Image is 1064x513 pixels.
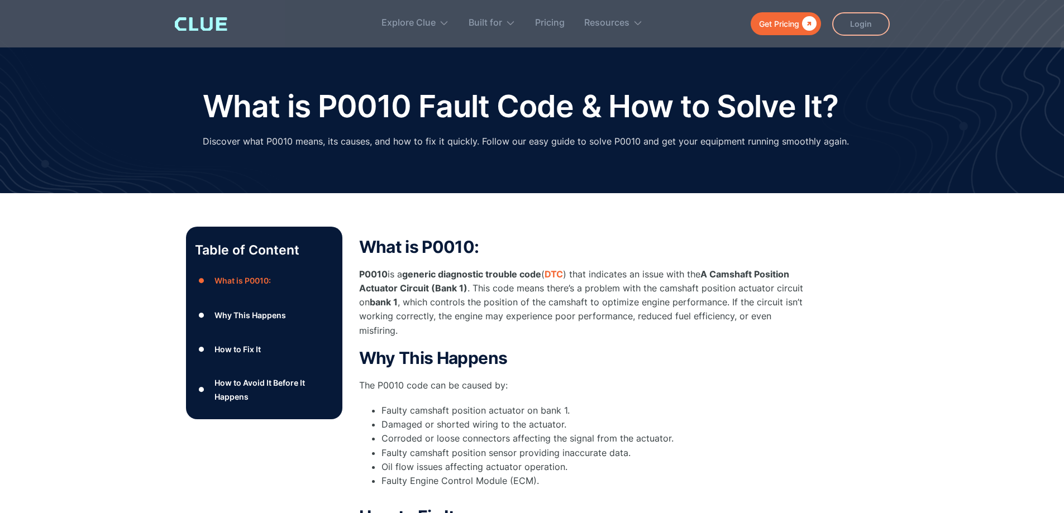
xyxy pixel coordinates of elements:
[759,17,799,31] div: Get Pricing
[214,376,333,404] div: How to Avoid It Before It Happens
[469,6,516,41] div: Built for
[195,272,333,289] a: ●What is P0010:
[359,378,806,392] p: The P0010 code can be caused by:
[195,306,333,323] a: ●Why This Happens
[832,12,890,36] a: Login
[799,17,817,31] div: 
[381,6,449,41] div: Explore Clue
[381,474,806,502] li: Faulty Engine Control Module (ECM).
[381,404,806,418] li: Faulty camshaft position actuator on bank 1.
[195,306,208,323] div: ●
[402,269,541,280] strong: generic diagnostic trouble code
[195,381,208,398] div: ●
[214,308,286,322] div: Why This Happens
[214,274,271,287] div: What is P0010:
[195,241,333,259] p: Table of Content
[751,12,821,35] a: Get Pricing
[381,6,436,41] div: Explore Clue
[381,446,806,460] li: Faulty camshaft position sensor providing inaccurate data.
[370,296,398,308] strong: bank 1
[359,237,479,257] strong: What is P0010:
[195,376,333,404] a: ●How to Avoid It Before It Happens
[535,6,565,41] a: Pricing
[359,348,508,368] strong: Why This Happens
[359,269,789,294] strong: A Camshaft Position Actuator Circuit (Bank 1)
[584,6,643,41] div: Resources
[545,269,563,280] a: DTC
[195,341,208,358] div: ●
[584,6,629,41] div: Resources
[203,89,839,123] h1: What is P0010 Fault Code & How to Solve It?
[381,418,806,432] li: Damaged or shorted wiring to the actuator.
[195,272,208,289] div: ●
[214,342,261,356] div: How to Fix It
[381,432,806,445] li: Corroded or loose connectors affecting the signal from the actuator.
[195,341,333,358] a: ●How to Fix It
[203,135,849,148] p: Discover what P0010 means, its causes, and how to fix it quickly. Follow our easy guide to solve ...
[359,269,388,280] strong: P0010
[359,267,806,338] p: is a ( ) that indicates an issue with the . This code means there’s a problem with the camshaft p...
[381,460,806,474] li: Oil flow issues affecting actuator operation.
[469,6,502,41] div: Built for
